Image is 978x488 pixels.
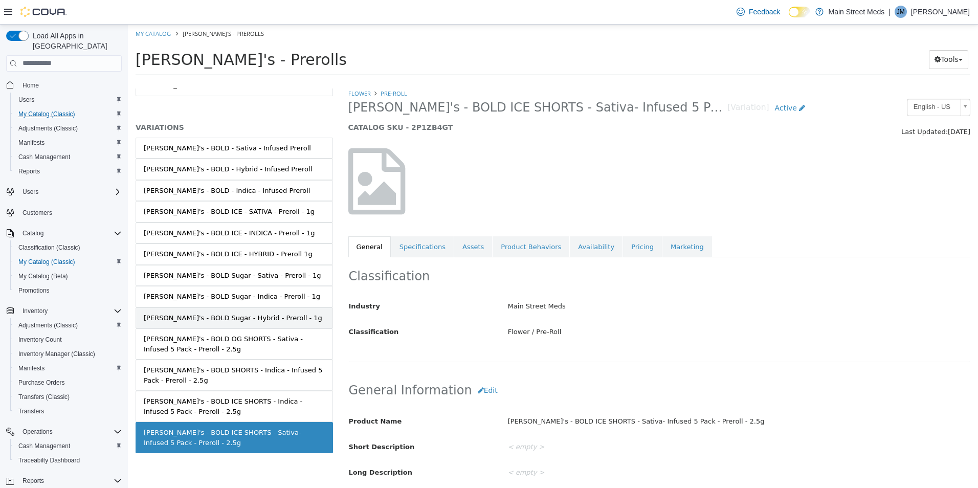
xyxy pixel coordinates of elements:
[10,93,126,107] button: Users
[14,362,49,374] a: Manifests
[10,347,126,361] button: Inventory Manager (Classic)
[14,256,122,268] span: My Catalog (Classic)
[10,390,126,404] button: Transfers (Classic)
[16,309,197,329] div: [PERSON_NAME]'s - BOLD OG SHORTS - Sativa - Infused 5 Pack - Preroll - 2.5g
[372,273,850,291] div: Main Street Meds
[18,379,65,387] span: Purchase Orders
[18,79,122,92] span: Home
[372,414,850,432] div: < empty >
[14,137,49,149] a: Manifests
[820,103,842,111] span: [DATE]
[220,65,243,73] a: Flower
[18,475,122,487] span: Reports
[16,372,197,392] div: [PERSON_NAME]'s - BOLD ICE SHORTS - Indica - Infused 5 Pack - Preroll - 2.5g
[16,140,184,150] div: [PERSON_NAME]'s - BOLD - Hybrid - Infused Preroll
[18,426,57,438] button: Operations
[372,439,850,457] div: < empty >
[263,212,326,233] a: Specifications
[14,122,122,135] span: Adjustments (Classic)
[18,207,56,219] a: Customers
[16,246,193,256] div: [PERSON_NAME]'s - BOLD Sugar - Sativa - Preroll - 1g
[495,212,534,233] a: Pricing
[18,305,122,317] span: Inventory
[14,270,72,282] a: My Catalog (Beta)
[8,26,219,44] span: [PERSON_NAME]'s - Prerolls
[326,212,364,233] a: Assets
[599,79,641,87] small: [Variation]
[789,17,789,18] span: Dark Mode
[18,243,80,252] span: Classification (Classic)
[749,7,780,17] span: Feedback
[372,299,850,317] div: Flower / Pre-Roll
[14,348,122,360] span: Inventory Manager (Classic)
[535,212,584,233] a: Marketing
[14,405,122,417] span: Transfers
[18,227,48,239] button: Catalog
[18,350,95,358] span: Inventory Manager (Classic)
[10,121,126,136] button: Adjustments (Classic)
[8,98,205,107] h5: VARIATIONS
[18,186,42,198] button: Users
[2,185,126,199] button: Users
[14,165,44,178] a: Reports
[14,284,54,297] a: Promotions
[23,209,52,217] span: Customers
[14,405,48,417] a: Transfers
[220,212,263,233] a: General
[779,74,842,92] a: English - US
[18,186,122,198] span: Users
[2,78,126,93] button: Home
[220,98,683,107] h5: CATALOG SKU - 2P1ZB4GT
[16,403,197,423] div: [PERSON_NAME]'s - BOLD ICE SHORTS - Sativa- Infused 5 Pack - Preroll - 2.5g
[10,136,126,150] button: Manifests
[16,341,197,361] div: [PERSON_NAME]'s - BOLD SHORTS - Indica - Infused 5 Pack - Preroll - 2.5g
[18,364,45,372] span: Manifests
[18,321,78,329] span: Adjustments (Classic)
[220,75,600,91] span: [PERSON_NAME]'s - BOLD ICE SHORTS - Sativa- Infused 5 Pack - Preroll - 2.5g
[16,182,187,192] div: [PERSON_NAME]'s - BOLD ICE - SATIVA - Preroll - 1g
[14,376,122,389] span: Purchase Orders
[14,165,122,178] span: Reports
[18,206,122,219] span: Customers
[14,94,122,106] span: Users
[14,454,84,467] a: Traceabilty Dashboard
[16,204,187,214] div: [PERSON_NAME]'s - BOLD ICE - INDICA - Preroll - 1g
[10,255,126,269] button: My Catalog (Classic)
[55,5,136,13] span: [PERSON_NAME]'s - Prerolls
[14,348,99,360] a: Inventory Manager (Classic)
[221,278,253,285] span: Industry
[14,108,79,120] a: My Catalog (Classic)
[221,244,842,260] h2: Classification
[780,75,829,91] span: English - US
[10,283,126,298] button: Promotions
[14,241,84,254] a: Classification (Classic)
[10,107,126,121] button: My Catalog (Classic)
[18,407,44,415] span: Transfers
[888,6,891,18] p: |
[2,304,126,318] button: Inventory
[18,305,52,317] button: Inventory
[10,404,126,418] button: Transfers
[23,307,48,315] span: Inventory
[18,475,48,487] button: Reports
[16,267,192,277] div: [PERSON_NAME]'s - BOLD Sugar - Indica - Preroll - 1g
[773,103,820,111] span: Last Updated:
[16,289,194,299] div: [PERSON_NAME]'s - BOLD Sugar - Hybrid - Preroll - 1g
[2,425,126,439] button: Operations
[23,477,44,485] span: Reports
[897,6,905,18] span: JM
[16,225,185,235] div: [PERSON_NAME]'s - BOLD ICE - HYBRID - Preroll 1g
[221,357,842,375] h2: General Information
[14,108,122,120] span: My Catalog (Classic)
[14,151,74,163] a: Cash Management
[18,426,122,438] span: Operations
[18,110,75,118] span: My Catalog (Classic)
[18,96,34,104] span: Users
[221,393,274,401] span: Product Name
[18,456,80,464] span: Traceabilty Dashboard
[14,376,69,389] a: Purchase Orders
[18,227,122,239] span: Catalog
[8,5,43,13] a: My Catalog
[14,94,38,106] a: Users
[221,444,284,452] span: Long Description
